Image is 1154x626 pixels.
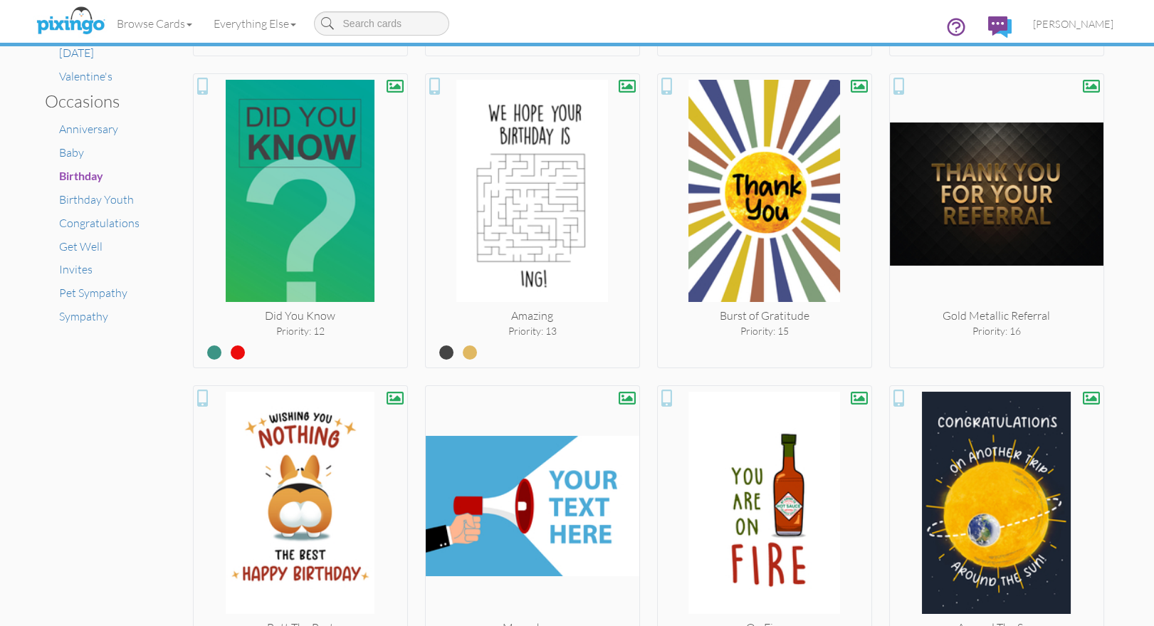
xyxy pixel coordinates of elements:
div: Gold Metallic Referral [890,308,1103,324]
a: Get Well [59,239,103,254]
a: Birthday [59,169,103,183]
img: comments.svg [988,16,1012,38]
img: 20201110-213542-ce29f791c804-250.jpg [426,392,639,620]
a: Sympathy [59,309,108,323]
a: Congratulations [59,216,140,230]
div: Priority: 12 [194,324,407,338]
a: Everything Else [203,6,307,41]
img: 20241203-230502-95ee40736838-250.jpg [658,392,871,620]
div: Burst of Gratitude [658,308,871,324]
a: [PERSON_NAME] [1022,6,1124,42]
div: Priority: 15 [658,324,871,338]
a: Browse Cards [106,6,203,41]
img: pixingo logo [33,4,108,39]
a: Birthday Youth [59,192,134,207]
a: Baby [59,145,84,160]
span: Birthday [59,169,103,182]
img: 20240101-035729-b3ace0f761ab-250.jpg [890,392,1103,620]
div: Priority: 16 [890,324,1103,338]
img: 20220216-005421-808582f69d3c-250.jpg [890,80,1103,308]
span: [PERSON_NAME] [1033,18,1113,30]
a: Valentine's [59,69,112,83]
a: Invites [59,262,93,276]
a: Pet Sympathy [59,286,127,300]
h3: Occasions [45,92,148,110]
img: 20181030-000007-32fe065a-250.jpg [194,80,407,308]
input: Search cards [314,11,449,36]
div: Amazing [426,308,639,324]
div: Priority: 13 [426,324,639,338]
div: Did You Know [194,308,407,324]
a: Anniversary [59,122,118,136]
img: 20240113-185332-6779f0d84315-250.jpg [194,392,407,620]
img: 20250312-224415-18fe42e15601-250.jpg [426,80,639,308]
img: 20250113-233914-fa2de816cf92-250.jpg [658,80,871,308]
